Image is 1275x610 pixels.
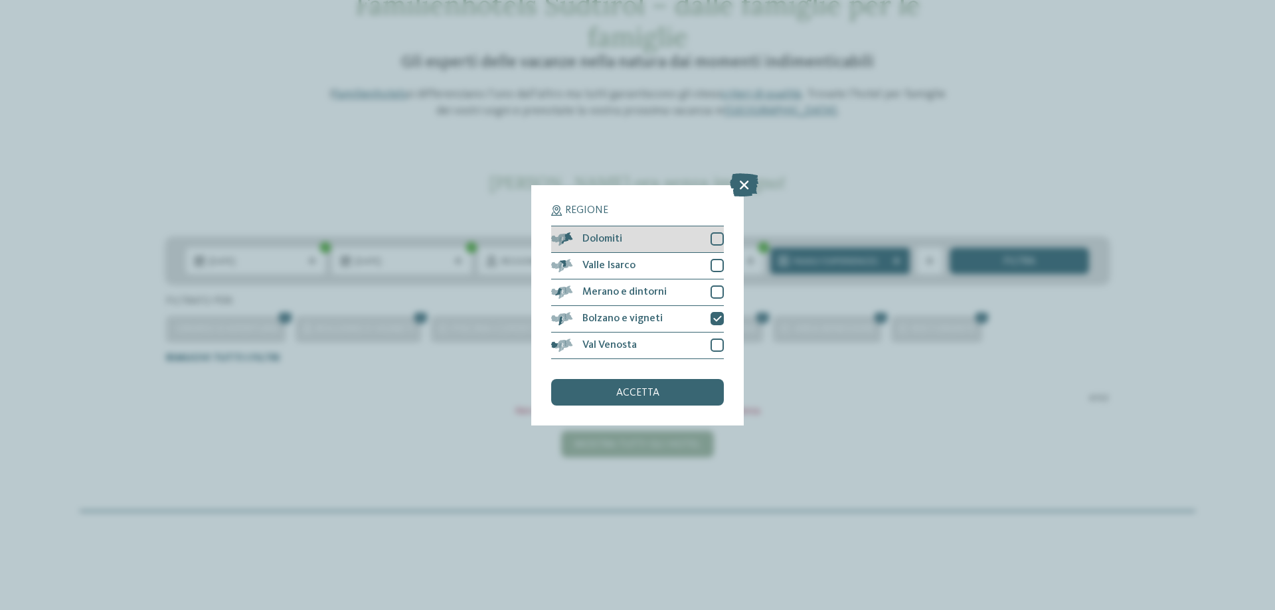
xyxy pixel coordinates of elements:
span: Valle Isarco [582,260,636,271]
span: Bolzano e vigneti [582,313,663,324]
span: Merano e dintorni [582,287,667,297]
span: Dolomiti [582,234,622,244]
span: Val Venosta [582,340,637,350]
span: Regione [565,205,608,216]
span: accetta [616,388,659,398]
